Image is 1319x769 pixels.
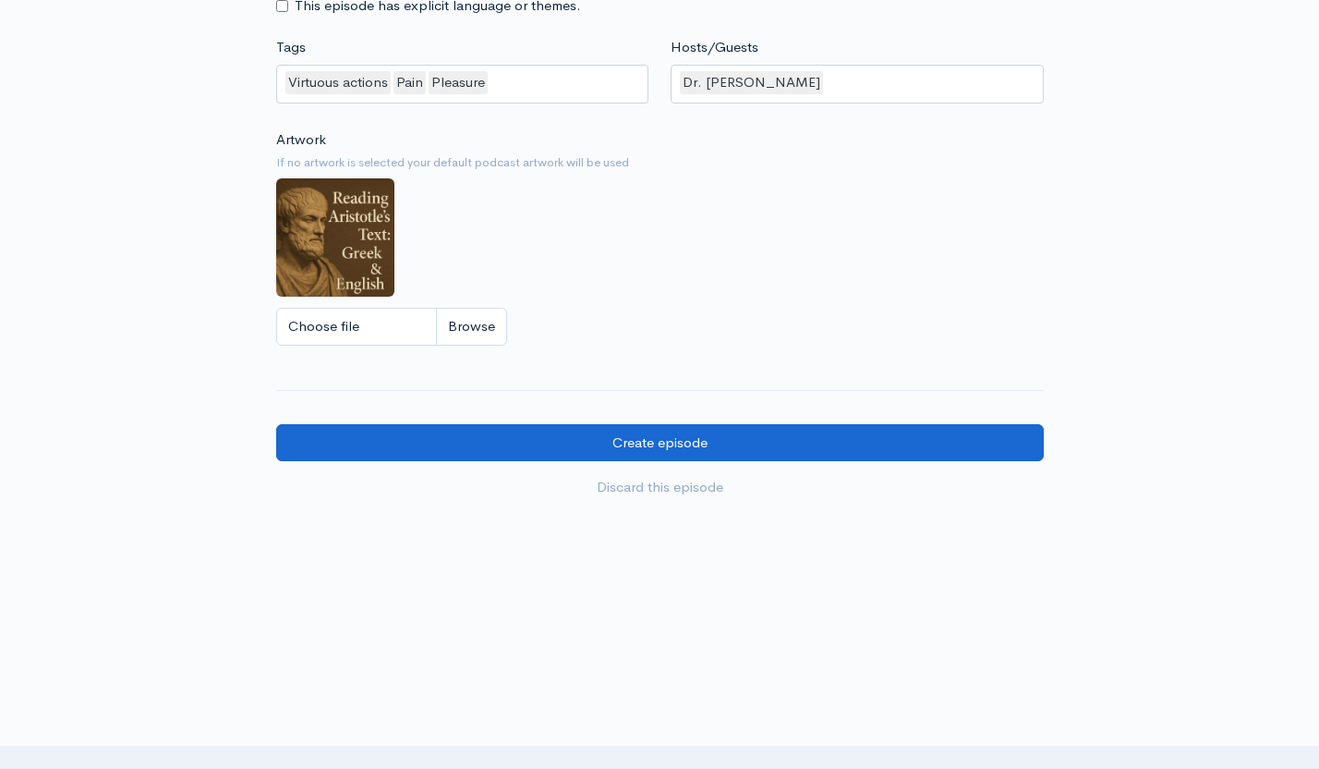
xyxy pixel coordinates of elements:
[429,71,488,94] div: Pleasure
[671,37,758,58] label: Hosts/Guests
[276,469,1044,507] a: Discard this episode
[276,129,326,151] label: Artwork
[276,37,306,58] label: Tags
[680,71,823,94] div: Dr. [PERSON_NAME]
[285,71,391,94] div: Virtuous actions
[393,71,426,94] div: Pain
[276,424,1044,462] input: Create episode
[276,153,1044,172] small: If no artwork is selected your default podcast artwork will be used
